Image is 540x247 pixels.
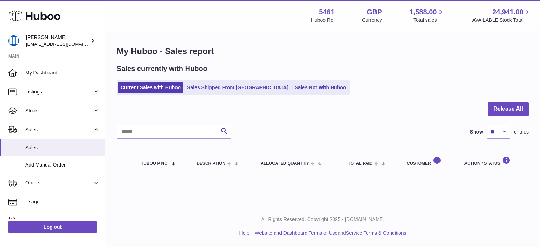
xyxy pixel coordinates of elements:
[413,17,445,24] span: Total sales
[25,108,92,114] span: Stock
[311,17,335,24] div: Huboo Ref
[410,7,437,17] span: 1,588.00
[362,17,382,24] div: Currency
[470,129,483,135] label: Show
[25,199,100,205] span: Usage
[8,221,97,233] a: Log out
[346,230,406,236] a: Service Terms & Conditions
[514,129,529,135] span: entries
[117,46,529,57] h1: My Huboo - Sales report
[464,156,522,166] div: Action / Status
[25,144,100,151] span: Sales
[252,230,406,236] li: and
[25,70,100,76] span: My Dashboard
[117,64,207,73] h2: Sales currently with Huboo
[118,82,183,93] a: Current Sales with Huboo
[488,102,529,116] button: Release All
[255,230,337,236] a: Website and Dashboard Terms of Use
[472,7,532,24] a: 24,941.00 AVAILABLE Stock Total
[25,126,92,133] span: Sales
[197,161,225,166] span: Description
[26,41,103,47] span: [EMAIL_ADDRESS][DOMAIN_NAME]
[8,35,19,46] img: oksana@monimoto.com
[25,162,100,168] span: Add Manual Order
[239,230,250,236] a: Help
[185,82,291,93] a: Sales Shipped From [GEOGRAPHIC_DATA]
[472,17,532,24] span: AVAILABLE Stock Total
[111,216,534,223] p: All Rights Reserved. Copyright 2025 - [DOMAIN_NAME]
[407,156,450,166] div: Customer
[261,161,309,166] span: ALLOCATED Quantity
[25,89,92,95] span: Listings
[492,7,523,17] span: 24,941.00
[25,217,92,224] span: Invoicing and Payments
[25,180,92,186] span: Orders
[367,7,382,17] strong: GBP
[292,82,348,93] a: Sales Not With Huboo
[26,34,89,47] div: [PERSON_NAME]
[348,161,373,166] span: Total paid
[319,7,335,17] strong: 5461
[141,161,168,166] span: Huboo P no
[410,7,445,24] a: 1,588.00 Total sales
